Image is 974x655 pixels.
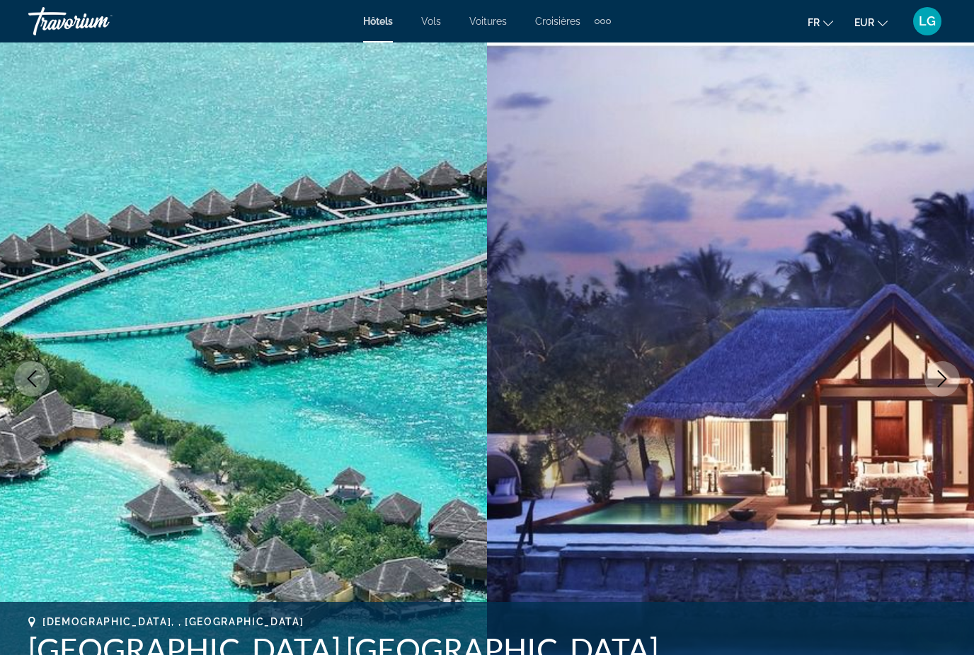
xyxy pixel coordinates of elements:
[917,598,963,644] iframe: Bouton de lancement de la fenêtre de messagerie
[854,12,888,33] button: Change currency
[469,16,507,27] a: Voitures
[808,12,833,33] button: Change language
[808,17,820,28] span: fr
[595,10,611,33] button: Extra navigation items
[924,361,960,397] button: Next image
[421,16,441,27] a: Vols
[909,6,946,36] button: User Menu
[42,616,304,627] span: [DEMOGRAPHIC_DATA], , [GEOGRAPHIC_DATA]
[28,3,170,40] a: Travorium
[14,361,50,397] button: Previous image
[535,16,580,27] a: Croisières
[919,14,936,28] span: LG
[363,16,393,27] a: Hôtels
[854,17,874,28] span: EUR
